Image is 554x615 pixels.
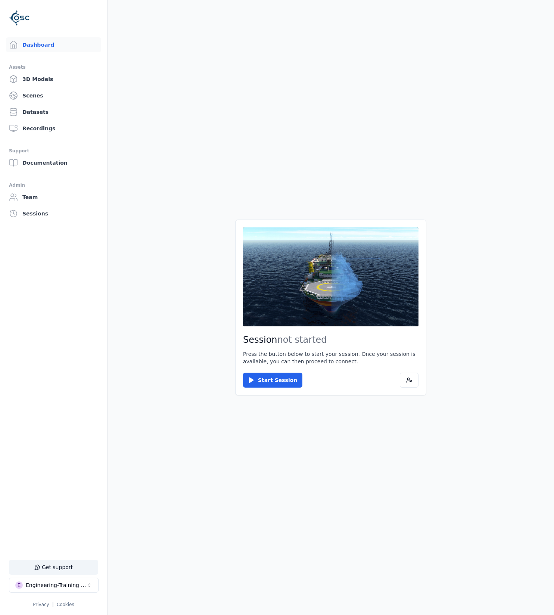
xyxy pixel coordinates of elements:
a: Documentation [6,155,101,170]
p: Press the button below to start your session. Once your session is available, you can then procee... [243,350,418,365]
a: 3D Models [6,72,101,87]
a: Scenes [6,88,101,103]
a: Dashboard [6,37,101,52]
button: Start Session [243,373,302,388]
button: Select a workspace [9,578,99,593]
button: Get support [9,560,98,575]
a: Recordings [6,121,101,136]
div: Admin [9,181,98,190]
img: Logo [9,7,30,28]
span: not started [277,335,327,345]
a: Privacy [33,602,49,607]
a: Datasets [6,105,101,119]
h2: Session [243,334,418,346]
div: Assets [9,63,98,72]
a: Cookies [57,602,74,607]
a: Team [6,190,101,205]
a: Sessions [6,206,101,221]
div: Engineering-Training (SSO Staging) [26,581,86,589]
div: E [15,581,23,589]
div: Support [9,146,98,155]
span: | [52,602,54,607]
